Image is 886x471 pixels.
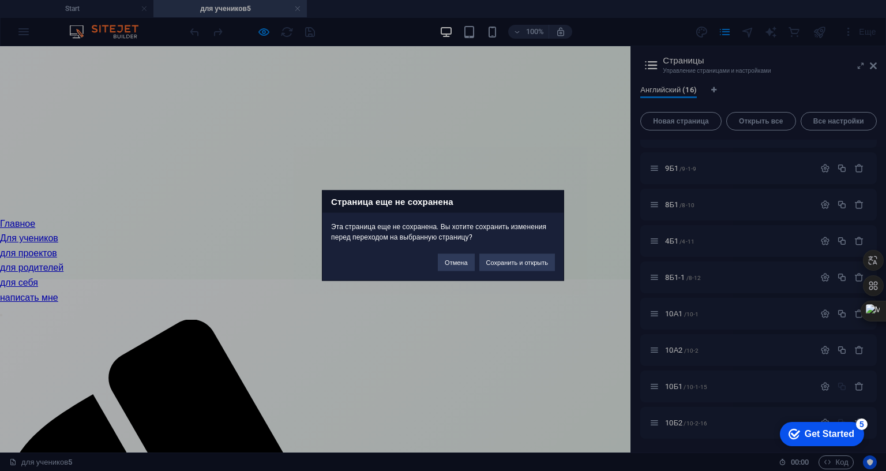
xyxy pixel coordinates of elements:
div: Get Started [34,13,84,23]
button: Сохранить и открыть [479,254,555,271]
div: Get Started 5 items remaining, 0% complete [9,6,93,30]
button: Отмена [438,254,474,271]
div: Эта страница еще не сохранена. Вы хотите сохранить изменения перед переходом на выбранную страницу? [322,213,564,242]
div: 5 [85,2,97,14]
h3: Страница еще не сохранена [322,191,564,213]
